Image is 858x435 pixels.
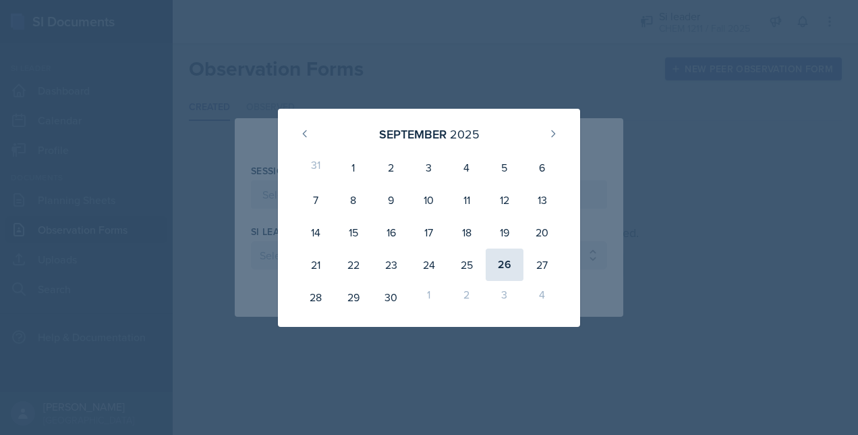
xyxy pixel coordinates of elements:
div: 7 [297,184,335,216]
div: 5 [486,151,523,184]
div: 24 [410,249,448,281]
div: 23 [372,249,410,281]
div: 1 [335,151,372,184]
div: September [379,125,447,143]
div: 17 [410,216,448,249]
div: 18 [448,216,486,249]
div: 15 [335,216,372,249]
div: 19 [486,216,523,249]
div: 6 [523,151,561,184]
div: 2 [448,281,486,313]
div: 14 [297,216,335,249]
div: 9 [372,184,410,216]
div: 31 [297,151,335,184]
div: 8 [335,184,372,216]
div: 30 [372,281,410,313]
div: 10 [410,184,448,216]
div: 13 [523,184,561,216]
div: 25 [448,249,486,281]
div: 28 [297,281,335,313]
div: 3 [486,281,523,313]
div: 4 [448,151,486,184]
div: 1 [410,281,448,313]
div: 11 [448,184,486,216]
div: 26 [486,249,523,281]
div: 21 [297,249,335,281]
div: 22 [335,249,372,281]
div: 29 [335,281,372,313]
div: 2 [372,151,410,184]
div: 27 [523,249,561,281]
div: 12 [486,184,523,216]
div: 20 [523,216,561,249]
div: 4 [523,281,561,313]
div: 16 [372,216,410,249]
div: 2025 [450,125,480,143]
div: 3 [410,151,448,184]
